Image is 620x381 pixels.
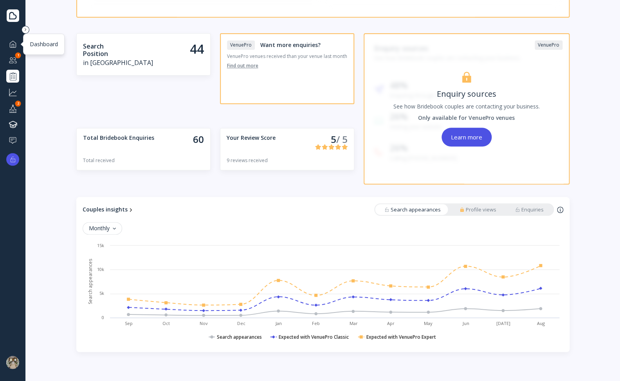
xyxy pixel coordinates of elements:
[97,266,104,272] text: 10k
[83,206,128,213] div: Couples insights
[102,314,104,320] text: 0
[230,42,252,48] div: VenuePro
[496,320,510,326] text: [DATE]
[537,320,545,326] text: Aug
[442,128,492,146] button: Learn more
[87,259,94,304] text: Search appearances
[538,42,559,48] div: VenuePro
[6,38,19,51] a: Dashboard
[6,153,19,166] button: Upgrade options
[6,54,19,67] div: Couples manager
[217,333,262,340] text: Search appearances
[83,157,155,164] div: Total received
[366,333,436,340] text: Expected with VenuePro Expert
[97,242,104,248] text: 15k
[30,40,58,48] div: Dashboard
[83,59,153,67] div: in [GEOGRAPHIC_DATA]
[89,225,116,231] div: Monthly
[384,206,441,213] div: Search appearances
[460,206,496,213] div: Profile views
[199,320,207,326] text: Nov
[6,134,19,147] a: Help & support
[227,54,347,59] div: VenuePro venues received than your venue last month
[227,63,258,69] div: Find out more
[83,206,134,213] a: Couples insights
[227,157,299,164] div: 9 reviews received
[418,114,515,121] div: Only available for VenuePro venues
[83,135,155,141] h4: Total Bridebook Enquiries
[515,206,544,213] div: Enquiries
[6,102,19,115] div: Your profile
[227,135,299,141] h4: Your Review Score
[6,102,19,115] a: Your profile2
[76,114,211,184] a: Total Bridebook EnquiriesTotal received60
[15,101,21,107] div: 2
[424,320,433,326] text: May
[83,43,155,58] div: Search Position
[15,52,21,58] div: 1
[392,103,541,110] div: See how Bridebook couples are contacting your business.
[260,42,347,48] h4: Want more enquiries?
[220,114,354,184] a: Your Review Score9 reviews received5/ 5
[275,320,281,326] text: Jan
[331,135,348,144] div: 5
[190,43,204,55] div: 44
[6,118,19,131] a: Knowledge hub
[312,320,320,326] text: Feb
[99,290,104,296] text: 5k
[83,222,122,235] button: Monthly
[193,135,204,144] div: 60
[162,320,170,326] text: Oct
[278,333,348,340] text: Expected with VenuePro Classic
[6,86,19,99] a: Grow your business
[451,134,482,140] div: Learn more
[437,89,496,99] div: Enquiry sources
[387,320,395,326] text: Apr
[349,320,357,326] text: Mar
[336,133,348,146] div: / 5
[237,320,245,326] text: Dec
[462,320,469,326] text: Jun
[6,54,19,67] a: Couples manager1
[6,70,19,83] a: Performance
[124,320,132,326] text: Sep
